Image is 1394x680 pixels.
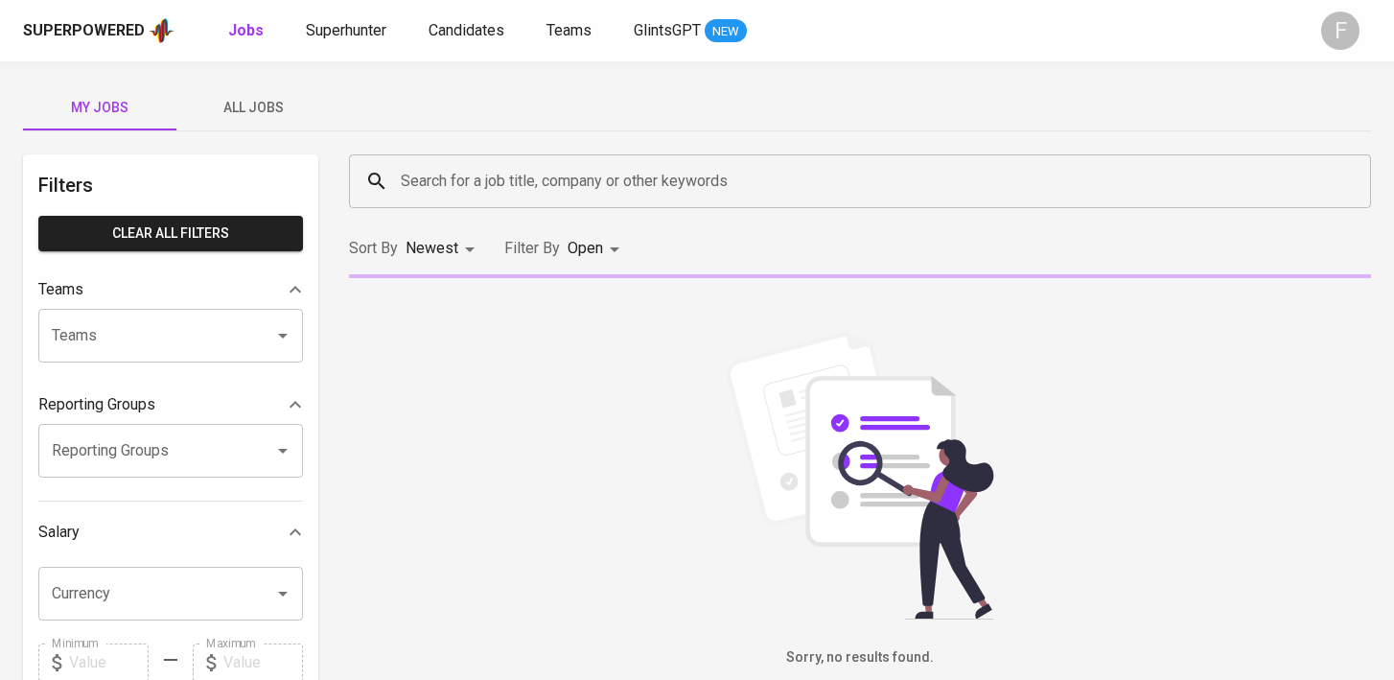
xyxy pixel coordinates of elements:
[54,222,288,246] span: Clear All filters
[23,16,174,45] a: Superpoweredapp logo
[306,19,390,43] a: Superhunter
[38,513,303,551] div: Salary
[228,19,267,43] a: Jobs
[429,19,508,43] a: Candidates
[23,20,145,42] div: Superpowered
[228,21,264,39] b: Jobs
[406,237,458,260] p: Newest
[38,386,303,424] div: Reporting Groups
[568,239,603,257] span: Open
[705,22,747,41] span: NEW
[1321,12,1359,50] div: F
[38,170,303,200] h6: Filters
[716,332,1004,620] img: file_searching.svg
[35,96,165,120] span: My Jobs
[568,231,626,267] div: Open
[38,278,83,301] p: Teams
[306,21,386,39] span: Superhunter
[38,393,155,416] p: Reporting Groups
[349,237,398,260] p: Sort By
[406,231,481,267] div: Newest
[269,322,296,349] button: Open
[429,21,504,39] span: Candidates
[269,437,296,464] button: Open
[634,19,747,43] a: GlintsGPT NEW
[38,216,303,251] button: Clear All filters
[546,21,592,39] span: Teams
[504,237,560,260] p: Filter By
[149,16,174,45] img: app logo
[349,647,1371,668] h6: Sorry, no results found.
[269,580,296,607] button: Open
[634,21,701,39] span: GlintsGPT
[546,19,595,43] a: Teams
[188,96,318,120] span: All Jobs
[38,521,80,544] p: Salary
[38,270,303,309] div: Teams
